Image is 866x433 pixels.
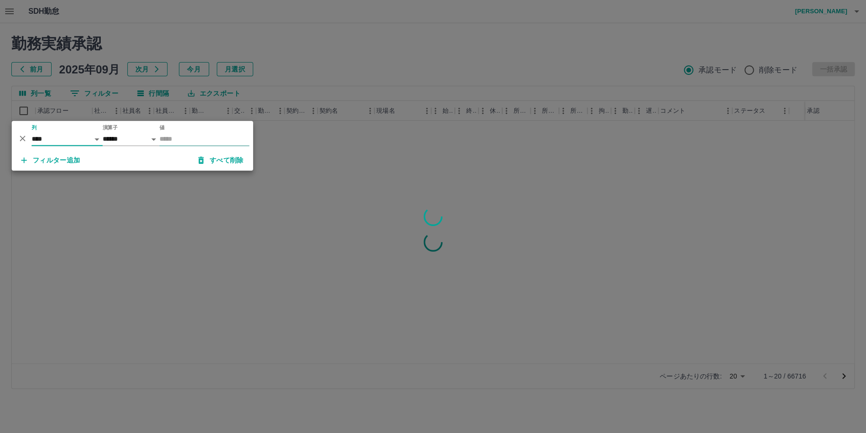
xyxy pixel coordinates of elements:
[191,152,251,169] button: すべて削除
[159,124,165,131] label: 値
[32,124,37,131] label: 列
[103,124,118,131] label: 演算子
[14,152,88,169] button: フィルター追加
[16,131,30,145] button: 削除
